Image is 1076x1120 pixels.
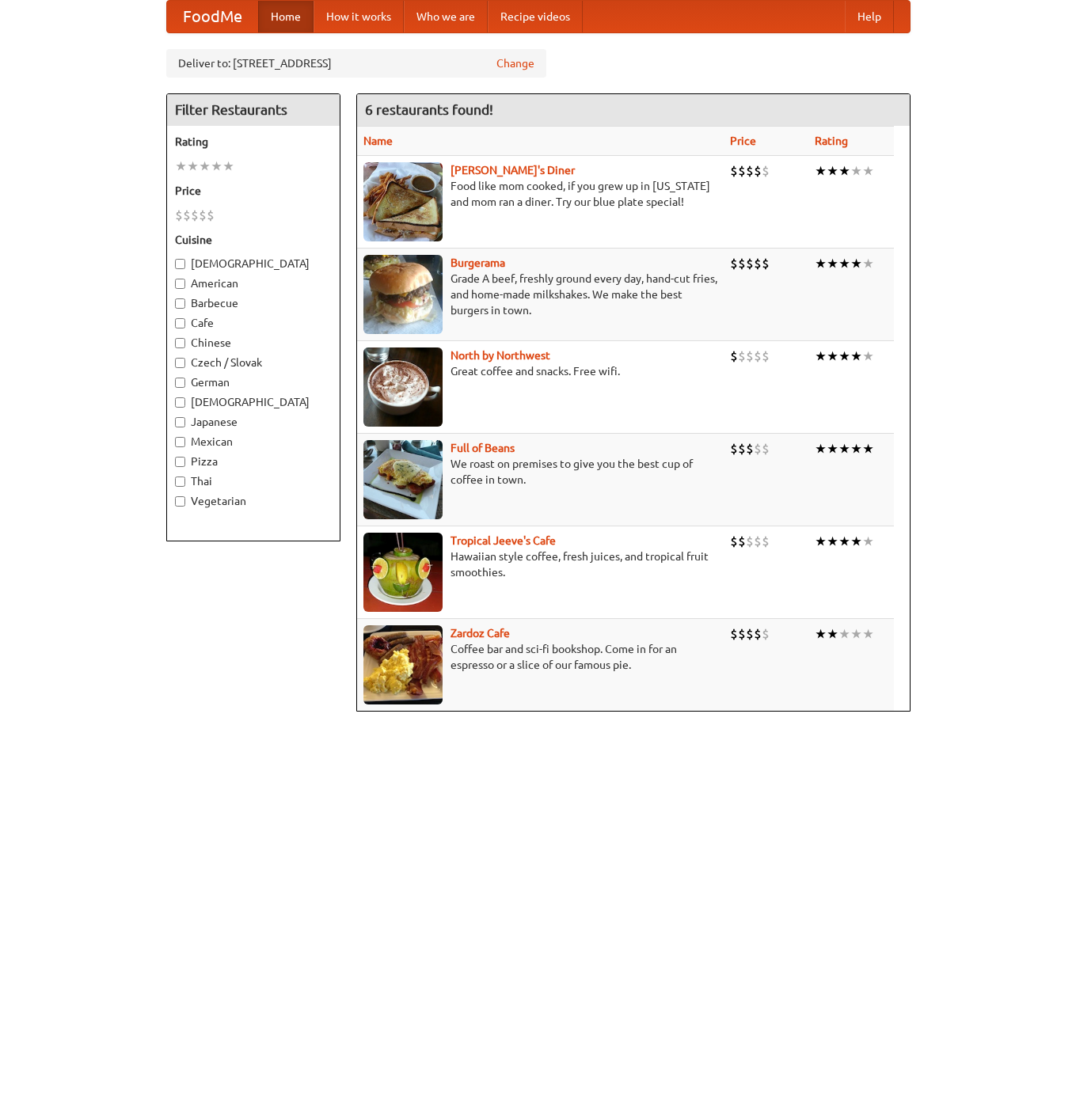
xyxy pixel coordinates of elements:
[363,271,717,318] p: Grade A beef, freshly ground every day, hand-cut fries, and home-made milkshakes. We make the bes...
[754,347,762,365] li: $
[175,232,332,248] h5: Cuisine
[363,255,443,334] img: burgerama.jpg
[746,625,754,643] li: $
[175,437,185,447] input: Mexican
[175,279,185,289] input: American
[175,417,185,427] input: Japanese
[363,363,717,379] p: Great coffee and snacks. Free wifi.
[175,473,332,489] label: Thai
[730,533,738,550] li: $
[838,625,850,643] li: ★
[762,162,770,180] li: $
[850,533,862,550] li: ★
[845,1,894,32] a: Help
[730,440,738,457] li: $
[738,162,746,180] li: $
[175,259,185,269] input: [DEMOGRAPHIC_DATA]
[488,1,583,32] a: Recipe videos
[451,256,505,269] a: Burgerama
[838,533,850,550] li: ★
[762,255,770,272] li: $
[175,358,185,368] input: Czech / Slovak
[175,318,185,328] input: Cafe
[754,533,762,550] li: $
[730,135,756,147] a: Price
[207,207,215,224] li: $
[838,162,850,180] li: ★
[815,255,827,272] li: ★
[175,493,332,509] label: Vegetarian
[762,440,770,457] li: $
[827,347,838,365] li: ★
[827,255,838,272] li: ★
[815,533,827,550] li: ★
[363,533,443,612] img: jeeves.jpg
[850,625,862,643] li: ★
[451,349,550,362] b: North by Northwest
[850,440,862,457] li: ★
[862,440,874,457] li: ★
[175,275,332,291] label: American
[838,347,850,365] li: ★
[730,255,738,272] li: $
[175,496,185,507] input: Vegetarian
[363,641,717,673] p: Coffee bar and sci-fi bookshop. Come in for an espresso or a slice of our famous pie.
[175,298,185,309] input: Barbecue
[167,1,258,32] a: FoodMe
[175,457,185,467] input: Pizza
[451,164,575,177] b: [PERSON_NAME]'s Diner
[746,255,754,272] li: $
[746,347,754,365] li: $
[175,434,332,450] label: Mexican
[222,158,234,175] li: ★
[187,158,199,175] li: ★
[175,335,332,351] label: Chinese
[175,454,332,469] label: Pizza
[762,347,770,365] li: $
[451,534,556,547] a: Tropical Jeeve's Cafe
[199,207,207,224] li: $
[815,347,827,365] li: ★
[175,134,332,150] h5: Rating
[451,627,510,640] a: Zardoz Cafe
[730,162,738,180] li: $
[754,625,762,643] li: $
[199,158,211,175] li: ★
[365,102,493,117] ng-pluralize: 6 restaurants found!
[746,440,754,457] li: $
[827,440,838,457] li: ★
[175,295,332,311] label: Barbecue
[838,255,850,272] li: ★
[363,456,717,488] p: We roast on premises to give you the best cup of coffee in town.
[451,442,515,454] b: Full of Beans
[175,476,185,487] input: Thai
[738,625,746,643] li: $
[730,625,738,643] li: $
[738,347,746,365] li: $
[815,440,827,457] li: ★
[862,255,874,272] li: ★
[363,135,393,147] a: Name
[175,158,187,175] li: ★
[175,397,185,408] input: [DEMOGRAPHIC_DATA]
[850,347,862,365] li: ★
[175,207,183,224] li: $
[850,162,862,180] li: ★
[363,549,717,580] p: Hawaiian style coffee, fresh juices, and tropical fruit smoothies.
[175,378,185,388] input: German
[754,440,762,457] li: $
[746,533,754,550] li: $
[754,162,762,180] li: $
[175,355,332,370] label: Czech / Slovak
[175,338,185,348] input: Chinese
[754,255,762,272] li: $
[175,414,332,430] label: Japanese
[762,625,770,643] li: $
[827,625,838,643] li: ★
[175,374,332,390] label: German
[862,347,874,365] li: ★
[211,158,222,175] li: ★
